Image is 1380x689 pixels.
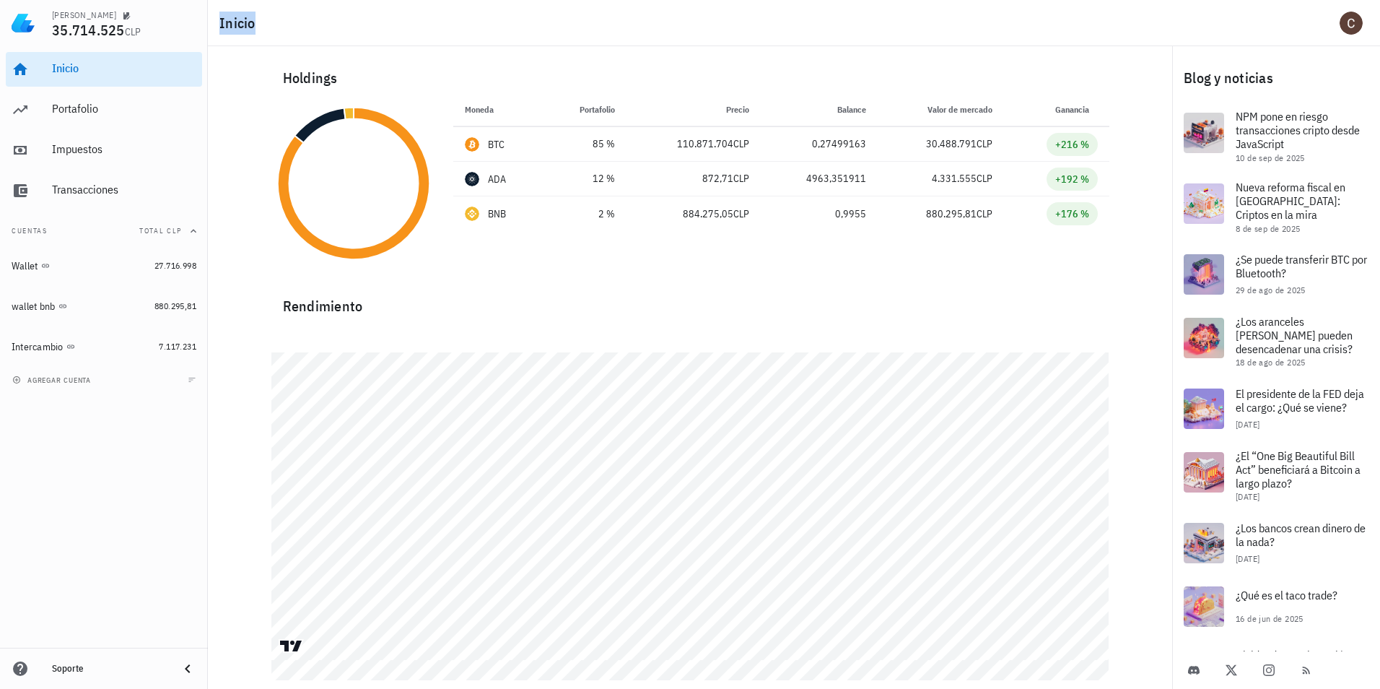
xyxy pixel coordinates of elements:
div: 0,9955 [772,207,866,222]
div: 2 % [556,207,615,222]
div: Portafolio [52,102,196,116]
div: BNB-icon [465,207,479,221]
span: Total CLP [139,226,182,235]
th: Moneda [453,92,545,127]
span: [DATE] [1236,553,1259,564]
div: Wallet [12,260,38,272]
span: [DATE] [1236,491,1259,502]
span: 18 de ago de 2025 [1236,357,1306,368]
span: 30.488.791 [926,137,977,150]
div: ADA-icon [465,172,479,186]
a: Inicio [6,52,202,87]
span: 27.716.998 [154,260,196,271]
div: BTC-icon [465,137,479,152]
a: ¿Los aranceles [PERSON_NAME] pueden desencadenar una crisis? 18 de ago de 2025 [1172,306,1380,377]
a: Intercambio 7.117.231 [6,329,202,364]
div: +216 % [1055,137,1089,152]
div: 0,27499163 [772,136,866,152]
a: NPM pone en riesgo transacciones cripto desde JavaScript 10 de sep de 2025 [1172,101,1380,172]
th: Balance [761,92,878,127]
span: 880.295,81 [154,300,196,311]
span: 7.117.231 [159,341,196,352]
div: 12 % [556,171,615,186]
div: Blog y noticias [1172,55,1380,101]
th: Precio [626,92,761,127]
div: Inicio [52,61,196,75]
a: wallet bnb 880.295,81 [6,289,202,324]
span: 110.871.704 [677,137,733,150]
button: CuentasTotal CLP [6,214,202,248]
a: ¿Los bancos crean dinero de la nada? [DATE] [1172,511,1380,575]
a: Nueva reforma fiscal en [GEOGRAPHIC_DATA]: Criptos en la mira 8 de sep de 2025 [1172,172,1380,243]
span: [DATE] [1236,419,1259,430]
a: Charting by TradingView [279,639,304,653]
span: 880.295,81 [926,207,977,220]
span: 10 de sep de 2025 [1236,152,1305,163]
a: Wallet 27.716.998 [6,248,202,283]
span: 4.331.555 [932,172,977,185]
span: 8 de sep de 2025 [1236,223,1300,234]
a: ¿Qué es el taco trade? 16 de jun de 2025 [1172,575,1380,638]
div: [PERSON_NAME] [52,9,116,21]
button: agregar cuenta [9,373,97,387]
a: Transacciones [6,173,202,208]
span: agregar cuenta [15,376,91,385]
a: Portafolio [6,92,202,127]
div: Intercambio [12,341,64,353]
span: CLP [125,25,141,38]
th: Portafolio [544,92,626,127]
span: ¿Los bancos crean dinero de la nada? [1236,521,1366,549]
span: CLP [977,207,992,220]
a: El presidente de la FED deja el cargo: ¿Qué se viene? [DATE] [1172,377,1380,441]
h1: Inicio [219,12,261,35]
span: 29 de ago de 2025 [1236,285,1306,295]
span: ¿Se puede transferir BTC por Bluetooth? [1236,252,1367,280]
span: 884.275,05 [683,207,733,220]
div: Rendimiento [271,283,1109,318]
img: LedgiFi [12,12,35,35]
div: Impuestos [52,142,196,156]
span: CLP [733,172,749,185]
span: El presidente de la FED deja el cargo: ¿Qué se viene? [1236,386,1364,415]
div: +192 % [1055,172,1089,186]
span: 16 de jun de 2025 [1236,613,1303,624]
div: Holdings [271,55,1109,101]
div: 85 % [556,136,615,152]
span: Ganancia [1055,104,1098,115]
a: ¿Se puede transferir BTC por Bluetooth? 29 de ago de 2025 [1172,243,1380,306]
span: 872,71 [702,172,733,185]
span: ¿Qué es el taco trade? [1236,588,1337,602]
span: 35.714.525 [52,20,125,40]
div: BNB [488,207,507,221]
div: Transacciones [52,183,196,196]
span: CLP [733,137,749,150]
span: CLP [977,137,992,150]
div: avatar [1340,12,1363,35]
a: ¿El “One Big Beautiful Bill Act” beneficiará a Bitcoin a largo plazo? [DATE] [1172,441,1380,511]
span: Nueva reforma fiscal en [GEOGRAPHIC_DATA]: Criptos en la mira [1236,180,1345,222]
span: NPM pone en riesgo transacciones cripto desde JavaScript [1236,109,1360,151]
a: Impuestos [6,133,202,168]
div: 4963,351911 [772,171,866,186]
div: wallet bnb [12,300,56,313]
span: ¿Los aranceles [PERSON_NAME] pueden desencadenar una crisis? [1236,314,1353,356]
span: ¿El “One Big Beautiful Bill Act” beneficiará a Bitcoin a largo plazo? [1236,448,1361,490]
th: Valor de mercado [878,92,1004,127]
div: Soporte [52,663,167,675]
span: CLP [733,207,749,220]
span: CLP [977,172,992,185]
div: ADA [488,172,507,186]
div: +176 % [1055,207,1089,221]
div: BTC [488,137,505,152]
